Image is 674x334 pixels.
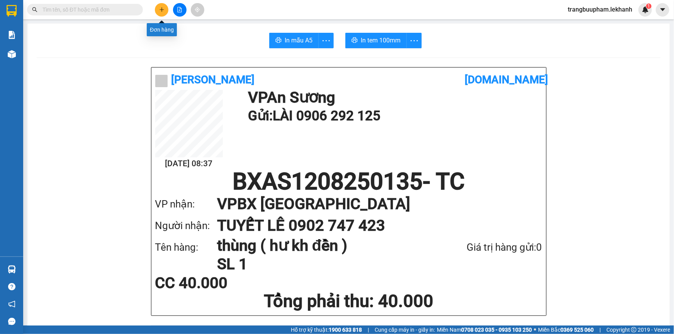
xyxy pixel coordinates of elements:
[159,7,165,12] span: plus
[217,236,426,255] h1: thùng ( hư kh đền )
[318,33,334,48] button: more
[368,326,369,334] span: |
[191,3,204,17] button: aim
[437,326,532,334] span: Miền Nam
[269,33,319,48] button: printerIn mẫu A5
[329,327,362,333] strong: 1900 633 818
[407,36,421,46] span: more
[248,105,538,127] h1: Gửi: LÀI 0906 292 125
[642,6,649,13] img: icon-new-feature
[7,5,17,17] img: logo-vxr
[155,218,217,234] div: Người nhận:
[538,326,594,334] span: Miền Bắc
[42,5,134,14] input: Tìm tên, số ĐT hoặc mã đơn
[32,7,37,12] span: search
[155,240,217,255] div: Tên hàng:
[248,90,538,105] h1: VP An Sương
[656,3,669,17] button: caret-down
[345,33,407,48] button: printerIn tem 100mm
[217,215,527,236] h1: TUYẾT LÊ 0902 747 423
[155,157,223,170] h2: [DATE] 08:37
[8,300,15,308] span: notification
[461,327,532,333] strong: 0708 023 035 - 0935 103 250
[8,265,16,273] img: warehouse-icon
[173,3,187,17] button: file-add
[631,327,637,332] span: copyright
[217,255,426,273] h1: SL 1
[562,5,638,14] span: trangbuupham.lekhanh
[426,240,542,255] div: Giá trị hàng gửi: 0
[351,37,358,44] span: printer
[195,7,200,12] span: aim
[217,193,527,215] h1: VP BX [GEOGRAPHIC_DATA]
[155,291,542,312] h1: Tổng phải thu: 40.000
[8,318,15,325] span: message
[375,326,435,334] span: Cung cấp máy in - giấy in:
[646,3,652,9] sup: 1
[8,283,15,290] span: question-circle
[155,196,217,212] div: VP nhận:
[406,33,422,48] button: more
[599,326,601,334] span: |
[659,6,666,13] span: caret-down
[8,31,16,39] img: solution-icon
[534,328,536,331] span: ⚪️
[177,7,182,12] span: file-add
[8,50,16,58] img: warehouse-icon
[155,170,542,193] h1: BXAS1208250135 - TC
[319,36,333,46] span: more
[285,35,312,45] span: In mẫu A5
[291,326,362,334] span: Hỗ trợ kỹ thuật:
[465,73,548,86] b: [DOMAIN_NAME]
[275,37,282,44] span: printer
[155,3,168,17] button: plus
[560,327,594,333] strong: 0369 525 060
[155,275,283,291] div: CC 40.000
[361,35,401,45] span: In tem 100mm
[171,73,255,86] b: [PERSON_NAME]
[647,3,650,9] span: 1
